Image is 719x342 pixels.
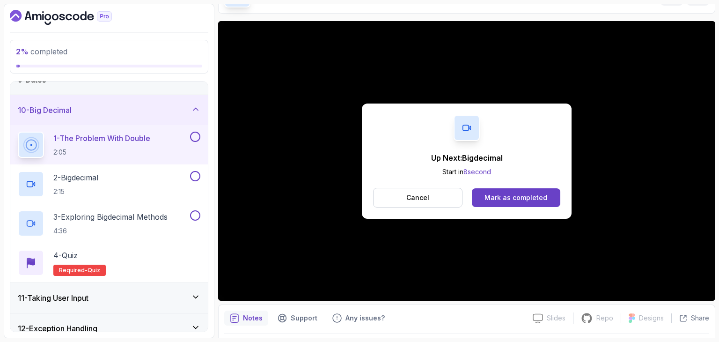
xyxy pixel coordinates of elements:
[431,152,503,164] p: Up Next: Bigdecimal
[10,10,133,25] a: Dashboard
[484,193,547,202] div: Mark as completed
[53,211,168,223] p: 3 - Exploring Bigdecimal Methods
[431,167,503,177] p: Start in
[18,104,72,116] h3: 10 - Big Decimal
[18,250,200,276] button: 4-QuizRequired-quiz
[18,171,200,197] button: 2-Bigdecimal2:15
[18,323,97,334] h3: 12 - Exception Handling
[406,193,429,202] p: Cancel
[373,188,462,208] button: Cancel
[639,313,664,323] p: Designs
[671,313,709,323] button: Share
[547,313,565,323] p: Slides
[472,188,560,207] button: Mark as completed
[18,132,200,158] button: 1-The Problem With Double2:05
[53,148,150,157] p: 2:05
[291,313,317,323] p: Support
[16,47,29,56] span: 2 %
[272,311,323,326] button: Support button
[53,172,98,183] p: 2 - Bigdecimal
[345,313,385,323] p: Any issues?
[10,95,208,125] button: 10-Big Decimal
[18,210,200,237] button: 3-Exploring Bigdecimal Methods4:36
[88,267,100,274] span: quiz
[53,187,98,196] p: 2:15
[596,313,613,323] p: Repo
[53,226,168,236] p: 4:36
[59,267,88,274] span: Required-
[18,292,88,304] h3: 11 - Taking User Input
[243,313,263,323] p: Notes
[224,311,268,326] button: notes button
[16,47,67,56] span: completed
[327,311,390,326] button: Feedback button
[691,313,709,323] p: Share
[53,133,150,144] p: 1 - The Problem With Double
[463,168,491,176] span: 8 second
[10,283,208,313] button: 11-Taking User Input
[53,250,78,261] p: 4 - Quiz
[218,21,715,301] iframe: 1 - The Problem With double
